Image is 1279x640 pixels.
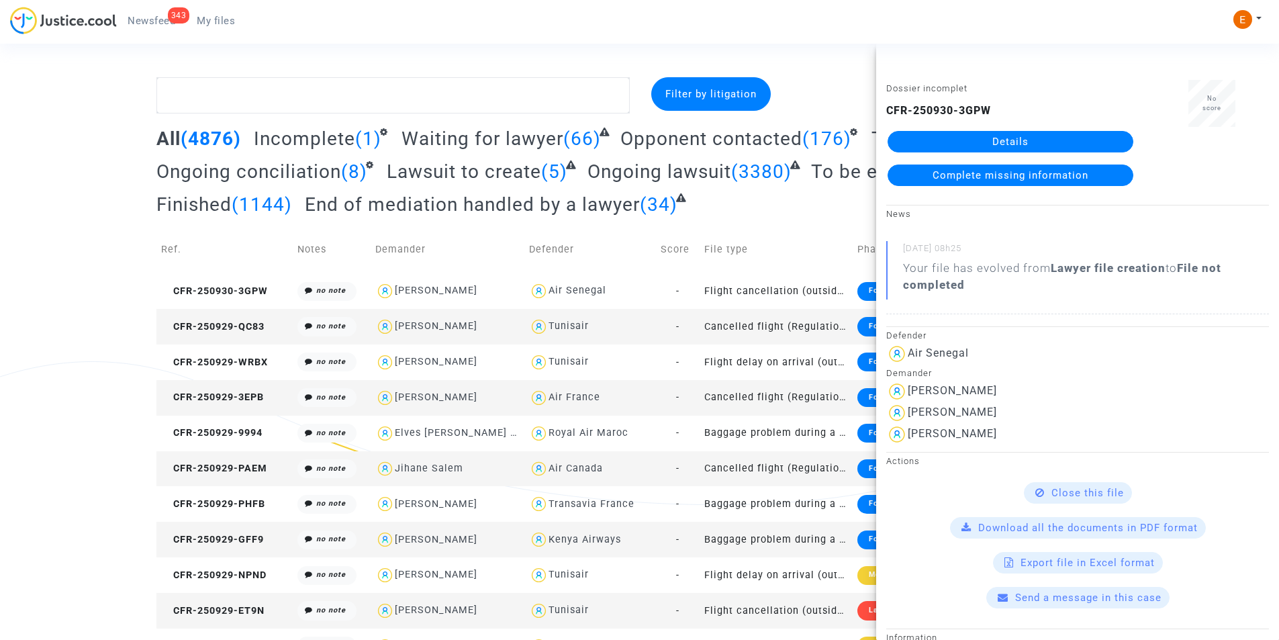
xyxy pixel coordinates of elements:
[700,380,853,416] td: Cancelled flight (Regulation EC 261/2004)
[395,569,477,580] div: [PERSON_NAME]
[305,193,640,216] span: End of mediation handled by a lawyer
[676,498,679,510] span: -
[168,7,190,24] div: 343
[1015,592,1162,604] span: Send a message in this case
[10,7,117,34] img: jc-logo.svg
[700,273,853,309] td: Flight cancellation (outside of EU - Montreal Convention)
[316,499,346,508] i: no note
[908,406,997,418] div: [PERSON_NAME]
[355,128,381,150] span: (1)
[316,428,346,437] i: no note
[549,427,628,439] div: Royal Air Maroc
[161,285,268,297] span: CFR-250930-3GPW
[156,226,293,273] td: Ref.
[549,534,621,545] div: Kenya Airways
[395,285,477,296] div: [PERSON_NAME]
[903,242,1269,260] small: [DATE] 08h25
[395,604,477,616] div: [PERSON_NAME]
[1051,487,1124,499] span: Close this file
[857,388,933,407] div: Formal notice
[375,494,395,514] img: icon-user.svg
[886,368,932,378] small: Demander
[293,226,371,273] td: Notes
[665,88,757,100] span: Filter by litigation
[587,161,731,183] span: Ongoing lawsuit
[549,463,603,474] div: Air Canada
[529,424,549,443] img: icon-user.svg
[375,565,395,585] img: icon-user.svg
[886,456,920,466] small: Actions
[857,495,933,514] div: Formal notice
[395,463,463,474] div: Jihane Salem
[375,317,395,336] img: icon-user.svg
[161,605,265,616] span: CFR-250929-ET9N
[857,424,933,443] div: Formal notice
[128,15,175,27] span: Newsfeed
[676,285,679,297] span: -
[529,317,549,336] img: icon-user.svg
[375,601,395,621] img: icon-user.svg
[316,393,346,402] i: no note
[529,388,549,408] img: icon-user.svg
[857,317,933,336] div: Formal notice
[181,128,241,150] span: (4876)
[395,392,477,403] div: [PERSON_NAME]
[857,282,933,301] div: Formal notice
[161,427,263,439] span: CFR-250929-9994
[375,530,395,549] img: icon-user.svg
[316,606,346,614] i: no note
[529,353,549,372] img: icon-user.svg
[886,424,908,445] img: icon-user.svg
[549,392,600,403] div: Air France
[1021,557,1155,569] span: Export file in Excel format
[197,15,235,27] span: My files
[700,416,853,451] td: Baggage problem during a flight
[341,161,367,183] span: (8)
[161,357,268,368] span: CFR-250929-WRBX
[232,193,292,216] span: (1144)
[888,131,1133,152] a: Details
[375,424,395,443] img: icon-user.svg
[529,530,549,549] img: icon-user.svg
[161,392,264,403] span: CFR-250929-3EPB
[886,83,967,93] small: Dossier incomplet
[375,459,395,479] img: icon-user.svg
[676,321,679,332] span: -
[857,566,918,585] div: Mediation
[903,260,1269,293] div: Your file has evolved from to
[1233,10,1252,29] img: ACg8ocIeiFvHKe4dA5oeRFd_CiCnuxWUEc1A2wYhRJE3TTWt=s96-c
[316,357,346,366] i: no note
[316,535,346,543] i: no note
[886,104,991,117] b: CFR-250930-3GPW
[541,161,567,183] span: (5)
[811,161,949,183] span: To be executed
[700,486,853,522] td: Baggage problem during a flight
[676,605,679,616] span: -
[700,451,853,487] td: Cancelled flight (Regulation EC 261/2004)
[161,569,267,581] span: CFR-250929-NPND
[700,226,853,273] td: File type
[886,209,911,219] small: News
[395,320,477,332] div: [PERSON_NAME]
[549,604,589,616] div: Tunisair
[857,459,933,478] div: Formal notice
[156,161,341,183] span: Ongoing conciliation
[524,226,655,273] td: Defender
[375,388,395,408] img: icon-user.svg
[395,498,477,510] div: [PERSON_NAME]
[857,353,933,371] div: Formal notice
[1051,261,1166,275] b: Lawyer file creation
[529,601,549,621] img: icon-user.svg
[549,498,634,510] div: Transavia France
[254,128,355,150] span: Incomplete
[375,353,395,372] img: icon-user.svg
[676,534,679,545] span: -
[700,593,853,629] td: Flight cancellation (outside of EU - Montreal Convention)
[529,494,549,514] img: icon-user.svg
[529,565,549,585] img: icon-user.svg
[908,427,997,440] div: [PERSON_NAME]
[886,381,908,402] img: icon-user.svg
[563,128,601,150] span: (66)
[978,522,1198,534] span: Download all the documents in PDF format
[387,161,541,183] span: Lawsuit to create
